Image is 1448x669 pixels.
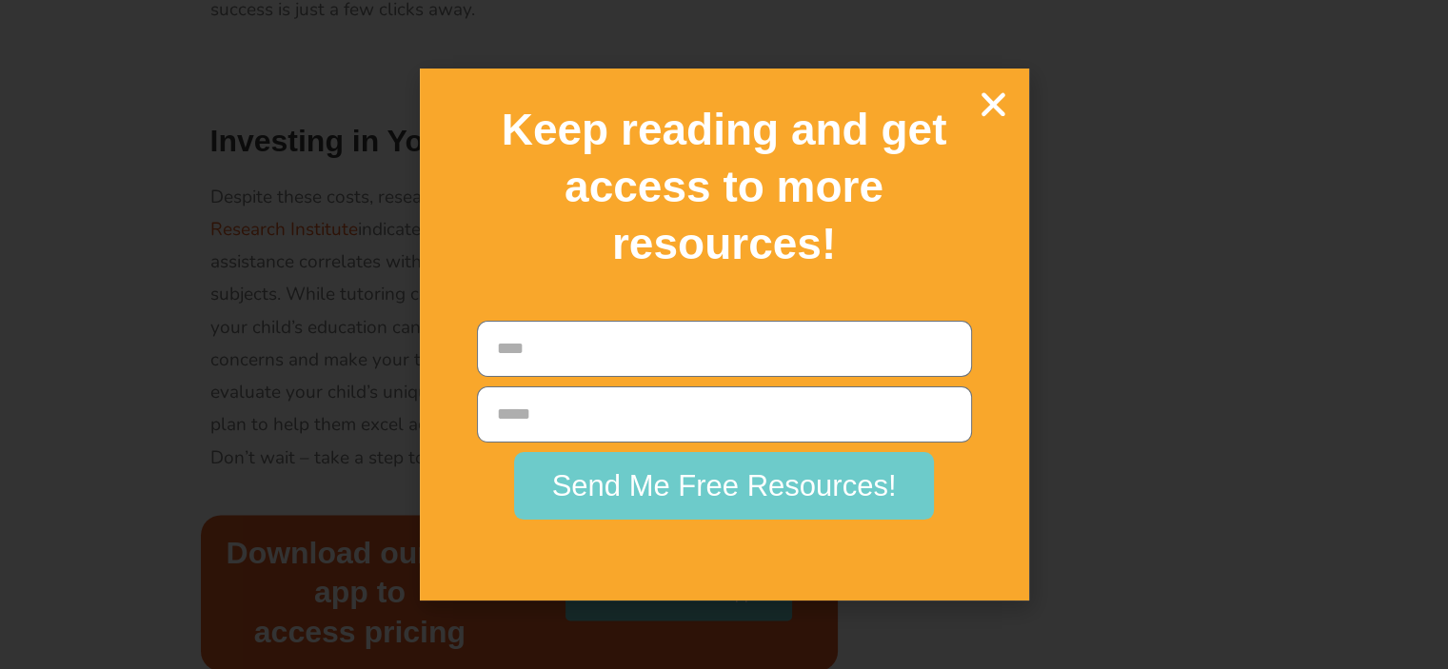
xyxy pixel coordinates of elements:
a: Close [977,88,1010,121]
form: New Form [477,321,972,529]
button: Send Me Free Resources! [514,452,935,520]
iframe: Chat Widget [1131,455,1448,669]
h2: Keep reading and get access to more resources! [453,102,996,272]
span: Send Me Free Resources! [552,471,897,501]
